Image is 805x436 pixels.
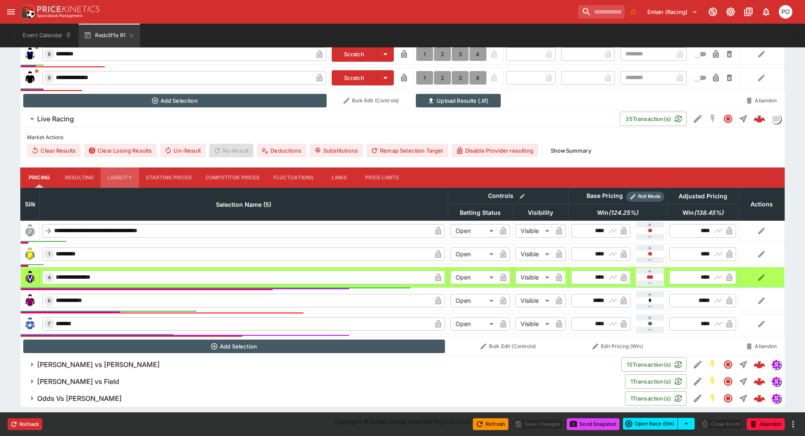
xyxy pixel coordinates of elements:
[450,247,497,261] div: Open
[23,47,37,61] img: runner 8
[310,144,363,157] button: Substitutions
[747,418,785,430] button: Abandon
[37,115,74,123] h6: Live Racing
[516,271,552,284] div: Visible
[469,71,486,85] button: 4
[450,317,497,331] div: Open
[207,200,281,210] span: Selection Name (5)
[358,167,406,188] button: Price Limits
[79,24,140,47] button: Redcliffe R1
[751,390,768,407] a: eb8d7e4f-bfa2-48e8-8c91-5f0205680b4c
[705,4,720,19] button: Connected to PK
[267,167,321,188] button: Fluctuations
[753,376,765,387] img: logo-cerberus--red.svg
[450,340,566,353] button: Bulk Edit (Controls)
[772,377,781,386] img: simulator
[788,419,798,429] button: more
[46,51,52,57] span: 8
[23,224,37,238] img: blank-silk.png
[771,114,781,124] div: liveracing
[516,317,552,331] div: Visible
[678,418,695,430] button: select merge strategy
[450,294,497,307] div: Open
[20,373,625,390] button: [PERSON_NAME] vs Field
[416,47,433,61] button: 1
[588,208,647,218] span: Win(124.25%)
[37,394,122,403] h6: Odds Vs [PERSON_NAME]
[736,391,751,406] button: Straight
[332,70,377,85] button: Scratch
[416,71,433,85] button: 1
[199,167,267,188] button: Competitor Prices
[626,192,664,202] div: Show/hide Price Roll mode configuration.
[720,374,736,389] button: Closed
[517,191,528,202] button: Bulk edit
[772,360,781,369] img: simulator
[452,71,469,85] button: 3
[771,393,781,403] div: simulator
[673,208,733,218] span: Win(138.45%)
[160,144,205,157] button: Un-Result
[37,377,119,386] h6: [PERSON_NAME] vs Field
[753,392,765,404] img: logo-cerberus--red.svg
[448,188,568,204] th: Controls
[209,144,254,157] span: Re-Result
[516,224,552,238] div: Visible
[690,391,705,406] button: Edit Detail
[571,340,664,353] button: Edit Pricing (Win)
[3,4,19,19] button: open drawer
[450,208,510,218] span: Betting Status
[23,340,445,353] button: Add Selection
[366,144,448,157] button: Remap Selection Target
[751,110,768,127] a: b6ff0b85-e76b-4a6e-a2e6-523ff98cdaab
[23,247,37,261] img: runner 1
[771,376,781,387] div: simulator
[626,5,640,19] button: No Bookmarks
[753,113,765,125] div: b6ff0b85-e76b-4a6e-a2e6-523ff98cdaab
[705,111,720,126] button: SGM Disabled
[452,47,469,61] button: 3
[625,391,687,406] button: 1Transaction(s)
[753,359,765,370] img: logo-cerberus--red.svg
[546,144,596,157] button: ShowSummary
[705,391,720,406] button: SGM Enabled
[37,6,100,12] img: PriceKinetics
[46,298,52,304] span: 6
[621,357,687,372] button: 15Transaction(s)
[690,374,705,389] button: Edit Detail
[20,356,621,373] button: [PERSON_NAME] vs [PERSON_NAME]
[736,111,751,126] button: Straight
[705,357,720,372] button: SGM Enabled
[23,71,37,85] img: runner 9
[753,376,765,387] div: 92b72514-cb5d-4411-a2ea-aff64855a129
[23,294,37,307] img: runner 6
[690,357,705,372] button: Edit Detail
[416,94,501,107] button: Upload Results (.lif)
[705,374,720,389] button: SGM Enabled
[759,4,774,19] button: Notifications
[257,144,306,157] button: Deductions
[434,71,451,85] button: 2
[751,356,768,373] a: 0442fde8-a10a-4ea7-ac28-ac1e33b5e939
[779,5,792,19] div: Philip OConnor
[452,144,538,157] button: Disable Provider resulting
[667,188,739,204] th: Adjusted Pricing
[753,113,765,125] img: logo-cerberus--red.svg
[332,94,411,107] button: Bulk Edit (Controls)
[723,4,738,19] button: Toggle light/dark mode
[772,394,781,403] img: simulator
[320,167,358,188] button: Links
[753,392,765,404] div: eb8d7e4f-bfa2-48e8-8c91-5f0205680b4c
[101,167,139,188] button: Liability
[450,271,497,284] div: Open
[450,224,497,238] div: Open
[776,3,795,21] button: Philip OConnor
[736,357,751,372] button: Straight
[720,391,736,406] button: Closed
[723,359,733,370] svg: Closed
[747,419,785,428] span: Mark an event as closed and abandoned.
[583,191,626,201] div: Base Pricing
[739,188,784,220] th: Actions
[625,374,687,389] button: 1Transaction(s)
